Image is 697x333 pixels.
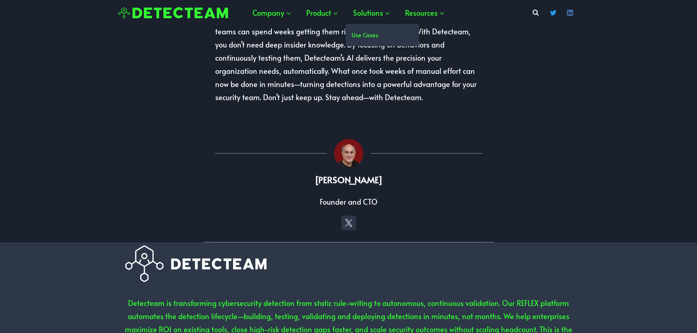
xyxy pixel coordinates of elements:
[245,2,452,24] nav: Primary
[563,5,577,20] a: Linkedin
[529,6,542,19] button: View Search Form
[315,174,383,186] b: [PERSON_NAME]
[245,2,299,24] button: Child menu of Company
[299,2,346,24] button: Child menu of Product
[546,5,561,20] a: Twitter
[255,195,442,208] p: Founder and CTO
[334,139,363,168] img: Avatar photo
[398,2,452,24] button: Child menu of Resources
[215,12,482,104] p: Building effective detections is notoriously difficult—and even the most skilled teams can spend ...
[346,24,419,46] a: Use Cases
[346,2,398,24] button: Child menu of Solutions
[118,7,228,19] img: Detecteam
